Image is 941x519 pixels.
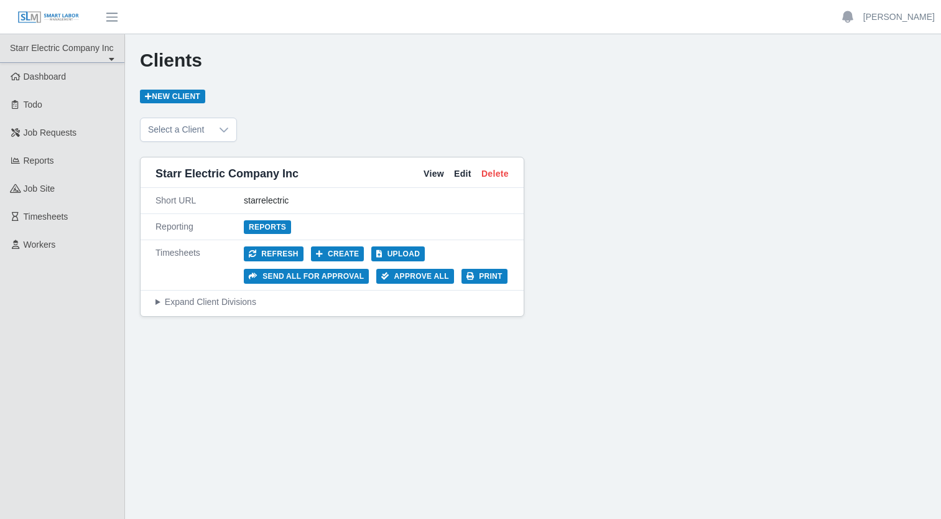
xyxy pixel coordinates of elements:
[244,269,369,284] button: Send all for approval
[155,296,509,309] summary: Expand Client Divisions
[140,90,205,103] a: New Client
[24,156,54,166] span: Reports
[141,118,211,141] span: Select a Client
[24,100,42,110] span: Todo
[244,194,509,207] div: starrelectric
[376,269,454,284] button: Approve All
[371,246,425,261] button: Upload
[17,11,80,24] img: SLM Logo
[155,165,299,182] span: Starr Electric Company Inc
[155,220,244,233] div: Reporting
[424,167,444,180] a: View
[24,240,56,250] span: Workers
[24,184,55,194] span: job site
[481,167,509,180] a: Delete
[155,194,244,207] div: Short URL
[24,212,68,222] span: Timesheets
[311,246,364,261] button: Create
[24,72,67,82] span: Dashboard
[140,49,926,72] h1: Clients
[454,167,471,180] a: Edit
[244,246,304,261] button: Refresh
[461,269,508,284] button: Print
[863,11,935,24] a: [PERSON_NAME]
[244,220,291,234] a: Reports
[155,246,244,284] div: Timesheets
[24,128,77,138] span: Job Requests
